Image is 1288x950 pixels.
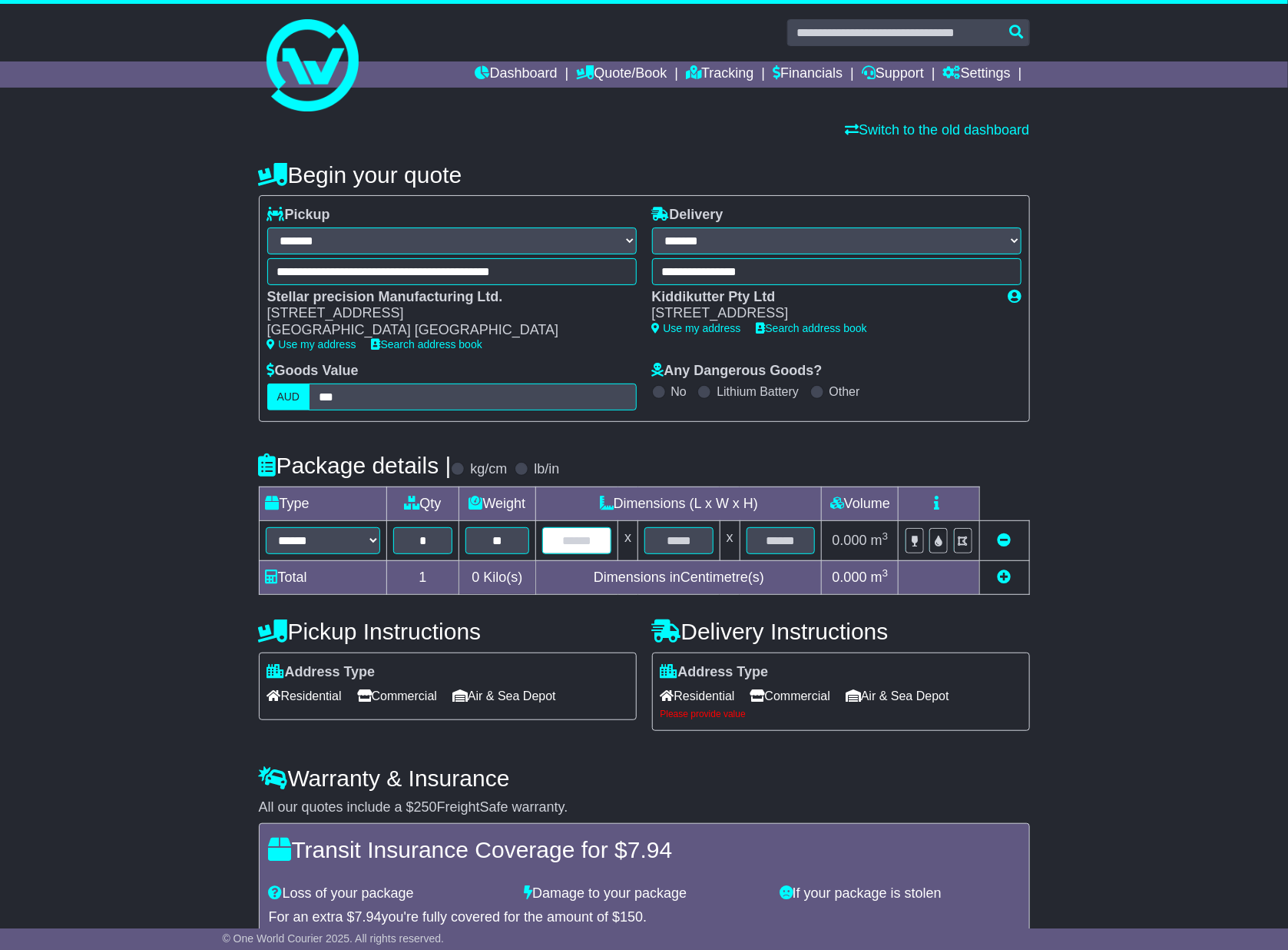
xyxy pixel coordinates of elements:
[757,322,867,334] a: Search address book
[829,384,860,399] label: Other
[414,799,437,815] span: 250
[459,487,536,520] td: Weight
[536,487,822,520] td: Dimensions (L x W x H)
[259,560,387,594] td: Total
[387,560,459,594] td: 1
[259,453,452,478] h4: Package details |
[717,384,799,399] label: Lithium Battery
[661,684,735,708] span: Residential
[671,384,687,399] label: No
[846,684,949,708] span: Air & Sea Depot
[470,461,507,478] label: kg/cm
[267,684,342,708] span: Residential
[259,766,1030,791] h4: Warranty & Insurance
[772,885,1028,902] div: If your package is stolen
[620,909,643,925] span: 150
[652,322,741,334] a: Use my address
[261,885,517,902] div: Loss of your package
[833,533,867,548] span: 0.000
[833,570,867,585] span: 0.000
[267,305,621,322] div: [STREET_ADDRESS]
[845,122,1029,138] a: Switch to the old dashboard
[652,289,993,306] div: Kiddikutter Pty Ltd
[269,837,1020,862] h4: Transit Insurance Coverage for $
[534,461,559,478] label: lb/in
[773,61,843,88] a: Financials
[998,533,1012,548] a: Remove this item
[223,932,445,945] span: © One World Courier 2025. All rights reserved.
[652,305,993,322] div: [STREET_ADDRESS]
[943,61,1011,88] a: Settings
[267,664,376,681] label: Address Type
[269,909,1020,926] div: For an extra $ you're fully covered for the amount of $ .
[267,338,356,350] a: Use my address
[372,338,482,350] a: Search address book
[661,709,1021,719] div: Please provide value
[267,207,330,224] label: Pickup
[576,61,667,88] a: Quote/Book
[882,530,889,542] sup: 3
[627,837,672,862] span: 7.94
[355,909,382,925] span: 7.94
[536,560,822,594] td: Dimensions in Centimetre(s)
[652,207,723,224] label: Delivery
[882,567,889,579] sup: 3
[387,487,459,520] td: Qty
[259,619,637,644] h4: Pickup Instructions
[259,799,1030,816] div: All our quotes include a $ FreightSafe warranty.
[871,533,889,548] span: m
[618,520,638,560] td: x
[452,684,556,708] span: Air & Sea Depot
[661,664,769,681] label: Address Type
[871,570,889,585] span: m
[267,384,310,410] label: AUD
[259,162,1030,188] h4: Begin your quote
[998,570,1012,585] a: Add new item
[750,684,830,708] span: Commercial
[267,289,621,306] div: Stellar precision Manufacturing Ltd.
[720,520,740,560] td: x
[822,487,899,520] td: Volume
[686,61,753,88] a: Tracking
[652,363,823,380] label: Any Dangerous Goods?
[267,322,621,339] div: [GEOGRAPHIC_DATA] [GEOGRAPHIC_DATA]
[259,487,387,520] td: Type
[472,570,479,585] span: 0
[516,885,772,902] div: Damage to your package
[357,684,437,708] span: Commercial
[267,363,359,380] label: Goods Value
[862,61,924,88] a: Support
[459,560,536,594] td: Kilo(s)
[652,619,1030,644] h4: Delivery Instructions
[475,61,558,88] a: Dashboard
